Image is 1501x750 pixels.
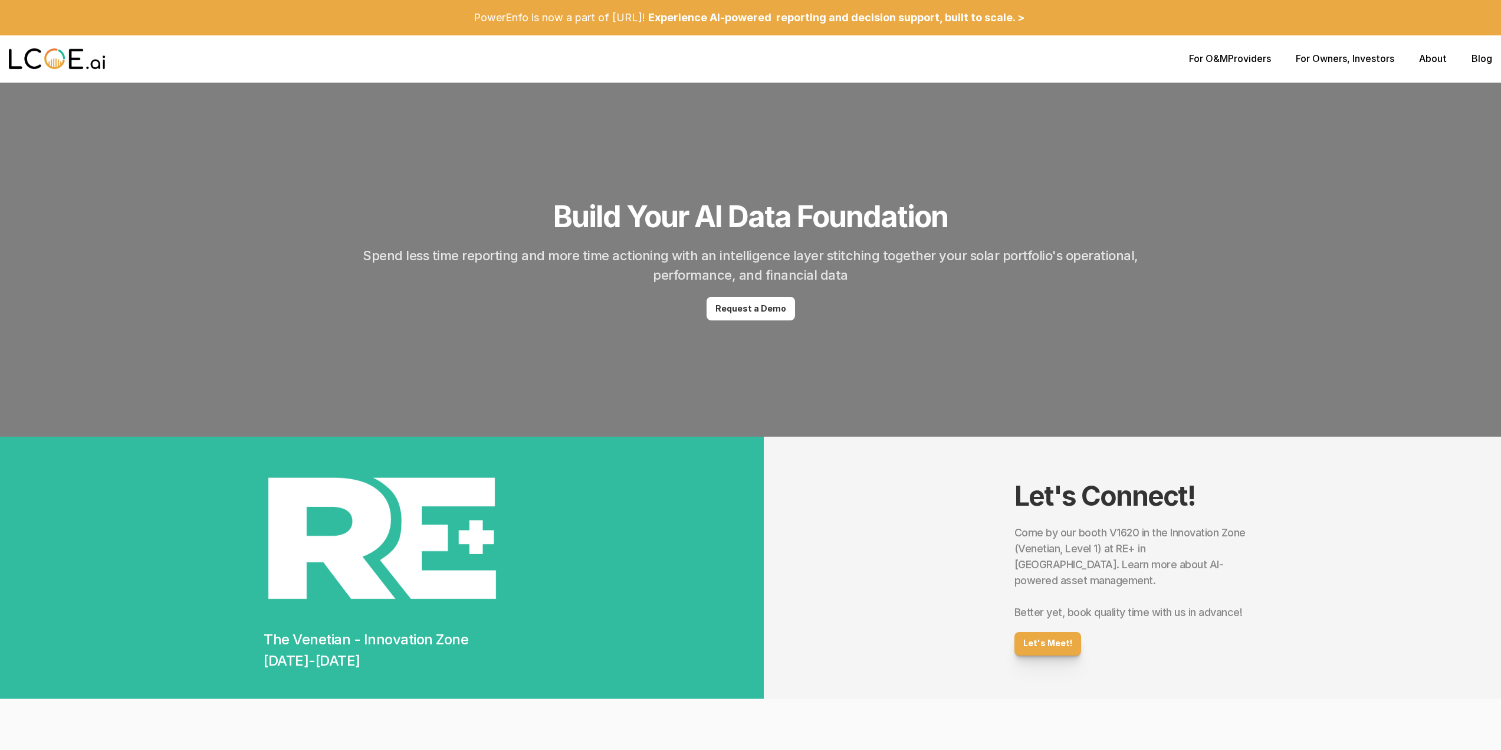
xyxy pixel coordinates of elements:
p: PowerEnfo is now a part of [URL]! [474,11,645,24]
h1: Let's Connect! [1014,480,1250,512]
p: Let's Meet! [1023,638,1072,649]
a: Blog [1472,53,1492,64]
h2: Spend less time reporting and more time actioning with an intelligence layer stitching together y... [321,246,1180,285]
p: , Investors [1296,53,1394,64]
a: For O&M [1189,53,1228,64]
a: About [1419,53,1447,64]
h2: The Venetian - Innovation Zone [DATE]-[DATE] [264,629,476,672]
a: Experience AI-powered reporting and decision support, built to scale. > [645,4,1027,32]
h2: Come by our booth V1620 in the Innovation Zone (Venetian, Level 1) at RE+ in [GEOGRAPHIC_DATA]. L... [1014,525,1250,620]
p: Providers [1189,53,1271,64]
a: Let's Meet! [1014,632,1081,656]
h1: Build Your AI Data Foundation [553,199,948,234]
p: Request a Demo [715,304,786,314]
p: Experience AI-powered reporting and decision support, built to scale. > [648,11,1024,24]
a: Request a Demo [707,297,795,320]
a: For Owners [1296,53,1347,64]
